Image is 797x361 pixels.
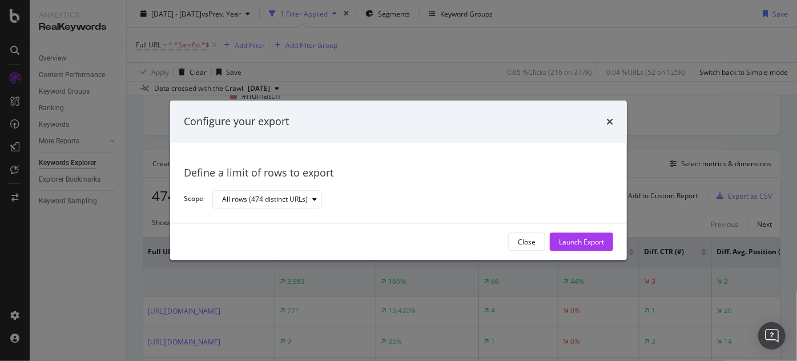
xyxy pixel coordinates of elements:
[518,237,536,247] div: Close
[212,190,322,208] button: All rows (474 distinct URLs)
[170,101,627,260] div: modal
[758,322,786,350] div: Open Intercom Messenger
[222,196,308,203] div: All rows (474 distinct URLs)
[184,114,289,129] div: Configure your export
[184,194,203,207] label: Scope
[550,233,613,251] button: Launch Export
[184,166,613,181] div: Define a limit of rows to export
[559,237,604,247] div: Launch Export
[606,114,613,129] div: times
[508,233,545,251] button: Close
